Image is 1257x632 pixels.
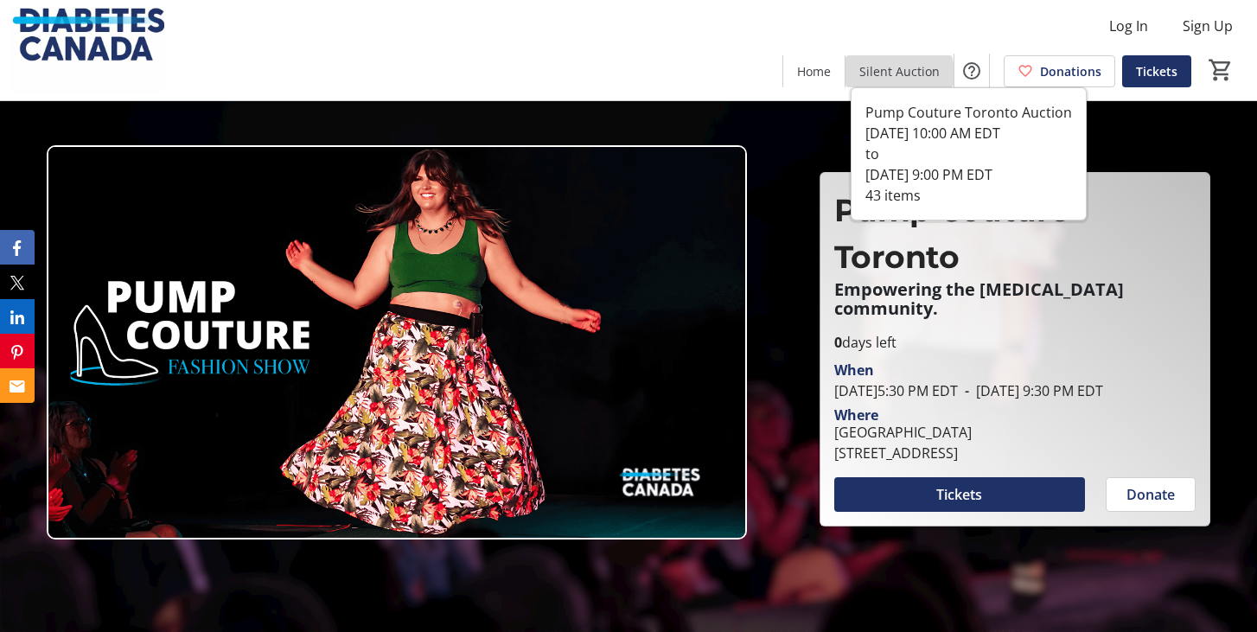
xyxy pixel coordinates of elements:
[10,7,164,93] img: Diabetes Canada's Logo
[1169,12,1247,40] button: Sign Up
[834,408,878,422] div: Where
[834,332,1196,353] p: days left
[865,144,1072,164] div: to
[834,477,1086,512] button: Tickets
[958,381,976,400] span: -
[954,54,989,88] button: Help
[834,381,958,400] span: [DATE] 5:30 PM EDT
[865,123,1072,144] div: [DATE] 10:00 AM EDT
[845,55,954,87] a: Silent Auction
[834,191,1069,276] span: Pump Couture Toronto
[834,280,1196,318] p: Empowering the [MEDICAL_DATA] community.
[1183,16,1233,36] span: Sign Up
[865,185,1072,206] div: 43 items
[958,381,1103,400] span: [DATE] 9:30 PM EDT
[1109,16,1148,36] span: Log In
[1004,55,1115,87] a: Donations
[834,443,972,463] div: [STREET_ADDRESS]
[1122,55,1191,87] a: Tickets
[834,422,972,443] div: [GEOGRAPHIC_DATA]
[1095,12,1162,40] button: Log In
[834,333,842,352] span: 0
[859,62,940,80] span: Silent Auction
[1040,62,1101,80] span: Donations
[936,484,982,505] span: Tickets
[1136,62,1177,80] span: Tickets
[797,62,831,80] span: Home
[1106,477,1196,512] button: Donate
[783,55,845,87] a: Home
[1126,484,1175,505] span: Donate
[1205,54,1236,86] button: Cart
[47,145,747,539] img: Campaign CTA Media Photo
[865,164,1072,185] div: [DATE] 9:00 PM EDT
[865,102,1072,123] div: Pump Couture Toronto Auction
[834,360,874,380] div: When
